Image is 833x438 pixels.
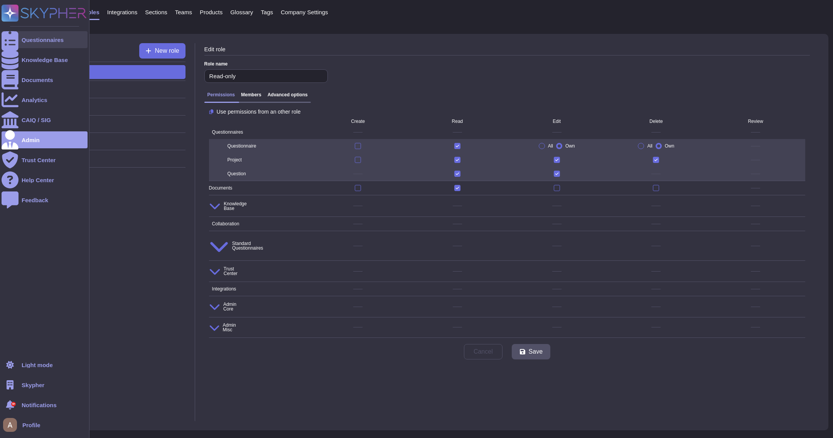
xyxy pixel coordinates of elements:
[209,265,238,277] span: Trust Center
[34,100,185,114] span: Administrator
[241,92,261,97] h3: Members
[209,130,243,134] span: Questionnaires
[22,177,54,183] div: Help Center
[2,191,88,208] a: Feedback
[464,344,502,359] button: Cancel
[22,117,51,123] div: CAIQ / SIG
[22,382,44,388] span: Skypher
[2,71,88,88] a: Documents
[209,222,239,226] span: Collaboration
[209,144,256,148] span: Questionnaire
[22,362,53,368] div: Light mode
[207,92,235,97] h3: Permissions
[706,119,805,124] span: Review
[200,9,223,15] span: Products
[2,151,88,168] a: Trust Center
[22,77,53,83] div: Documents
[145,9,167,15] span: Sections
[34,117,185,131] span: Owner
[22,197,48,203] div: Feedback
[22,57,68,63] div: Knowledge Base
[107,9,137,15] span: Integrations
[209,171,246,176] span: Question
[665,143,674,149] span: Own
[139,43,185,59] button: New role
[308,119,408,124] span: Create
[22,157,56,163] div: Trust Center
[565,143,575,149] span: Own
[204,46,226,52] span: Edit role
[268,92,308,97] h3: Advanced options
[11,402,16,406] div: 9+
[204,69,328,83] input: Enter name
[209,287,236,291] span: Integrations
[22,37,64,43] div: Questionnaires
[22,422,40,428] span: Profile
[34,82,185,96] span: User
[2,171,88,188] a: Help Center
[155,48,179,54] span: New role
[474,349,493,355] span: Cancel
[175,9,192,15] span: Teams
[34,152,185,166] span: Skypher support
[22,97,47,103] div: Analytics
[408,119,507,124] span: Read
[3,418,17,432] img: user
[647,143,652,149] span: All
[507,119,607,124] span: Edit
[209,158,242,162] span: Project
[204,62,228,66] span: Role name
[2,31,88,48] a: Questionnaires
[607,119,706,124] span: Delete
[34,134,185,148] span: Server
[529,349,543,355] span: Save
[548,143,553,149] span: All
[512,344,550,359] button: Save
[34,65,185,79] span: Read-only
[2,91,88,108] a: Analytics
[209,236,263,256] span: Standard Questionnaires
[217,109,301,114] span: Use permissions from an other role
[209,301,236,312] span: Admin Core
[209,322,236,333] span: Admin Misc
[84,9,99,15] span: Roles
[209,200,247,212] span: Knowledge Base
[230,9,253,15] span: Glossary
[209,183,309,193] span: Documents
[2,416,22,433] button: user
[22,402,57,408] span: Notifications
[2,51,88,68] a: Knowledge Base
[261,9,273,15] span: Tags
[2,131,88,148] a: Admin
[2,111,88,128] a: CAIQ / SIG
[22,137,40,143] div: Admin
[281,9,328,15] span: Company Settings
